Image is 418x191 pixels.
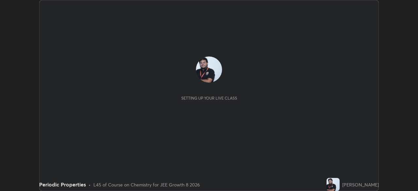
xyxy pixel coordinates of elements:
div: Setting up your live class [181,96,237,101]
img: f52693902ea24fad8798545285471255.jpg [327,178,340,191]
div: [PERSON_NAME] [342,181,379,188]
img: f52693902ea24fad8798545285471255.jpg [196,56,222,83]
div: Periodic Properties [39,181,86,188]
div: • [88,181,91,188]
div: L45 of Course on Chemistry for JEE Growth 8 2026 [93,181,200,188]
